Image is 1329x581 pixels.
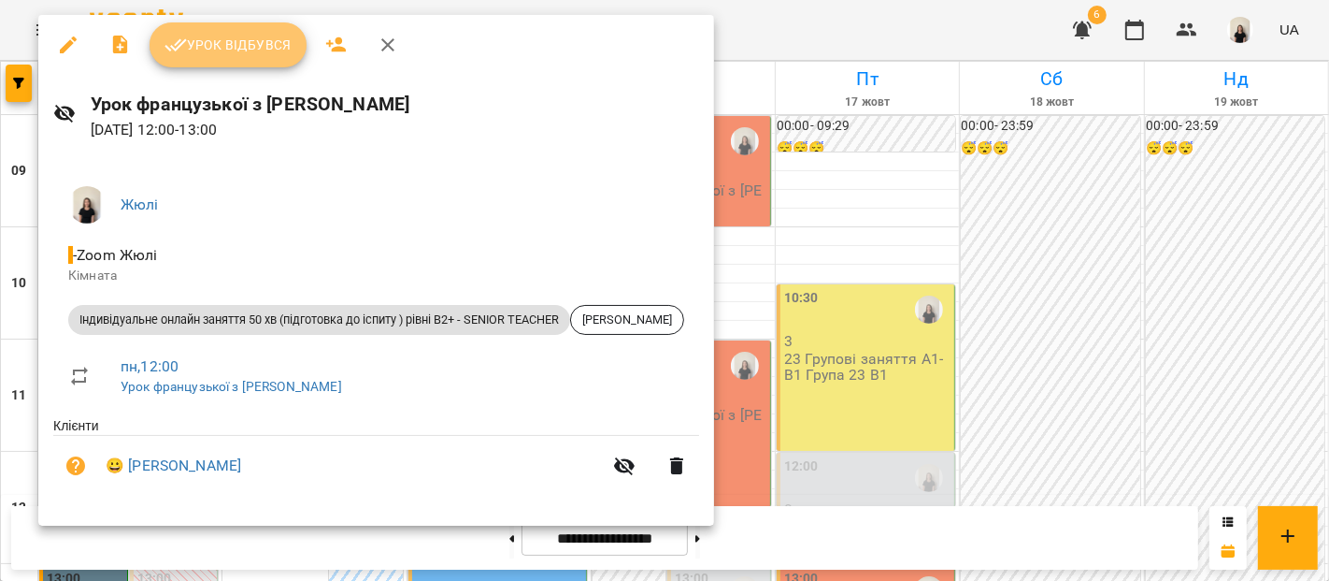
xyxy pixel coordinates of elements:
[91,90,699,119] h6: Урок французької з [PERSON_NAME]
[121,357,179,375] a: пн , 12:00
[68,186,106,224] img: a3bfcddf6556b8c8331b99a2d66cc7fb.png
[53,443,98,488] button: Візит ще не сплачено. Додати оплату?
[570,305,684,335] div: [PERSON_NAME]
[106,455,241,477] a: 😀 [PERSON_NAME]
[68,312,570,328] span: Індивідуальне онлайн заняття 50 хв (підготовка до іспиту ) рівні В2+ - SENIOR TEACHER
[121,196,159,213] a: Жюлі
[150,22,307,67] button: Урок відбувся
[91,119,699,141] p: [DATE] 12:00 - 13:00
[53,416,699,503] ul: Клієнти
[121,379,342,394] a: Урок французької з [PERSON_NAME]
[571,312,683,328] span: [PERSON_NAME]
[164,34,292,56] span: Урок відбувся
[68,267,684,285] p: Кімната
[68,246,162,264] span: - Zoom Жюлі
